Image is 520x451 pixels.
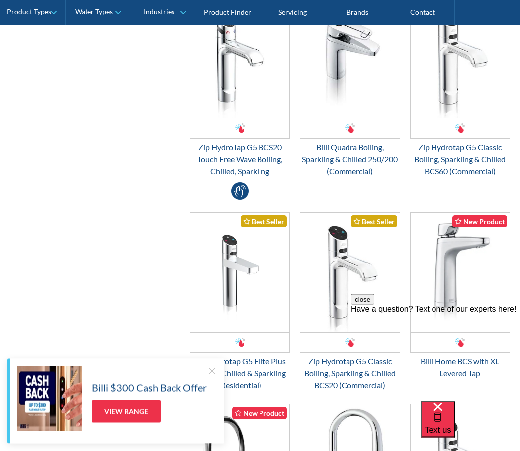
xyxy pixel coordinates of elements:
a: Zip Hydrotap G5 Elite Plus Boiling, Chilled & Sparkling (Residential)Best SellerZip Hydrotap G5 E... [190,213,290,392]
div: Industries [144,8,174,16]
div: Zip Hydrotap G5 Classic Boiling, Sparkling & Chilled BCS20 (Commercial) [300,356,400,392]
img: Zip Hydrotap G5 Elite Plus Boiling, Chilled & Sparkling (Residential) [190,213,289,333]
div: Zip Hydrotap G5 Elite Plus Boiling, Chilled & Sparkling (Residential) [190,356,290,392]
div: Best Seller [241,216,287,228]
img: Zip Hydrotap G5 Classic Boiling, Sparkling & Chilled BCS20 (Commercial) [300,213,399,333]
div: Product Types [7,8,51,16]
img: Billi $300 Cash Back Offer [17,366,82,431]
a: Billi Home BCS with XL Levered TapNew ProductBilli Home BCS with XL Levered Tap [410,213,510,380]
div: New Product [232,407,287,420]
div: Billi Quadra Boiling, Sparkling & Chilled 250/200 (Commercial) [300,142,400,178]
div: Best Seller [351,216,397,228]
iframe: podium webchat widget prompt [351,294,520,414]
iframe: podium webchat widget bubble [421,401,520,451]
h5: Billi $300 Cash Back Offer [92,380,207,395]
div: Zip Hydrotap G5 Classic Boiling, Sparkling & Chilled BCS60 (Commercial) [410,142,510,178]
img: Billi Home BCS with XL Levered Tap [411,213,510,333]
div: New Product [452,216,507,228]
div: Water Types [75,8,113,16]
div: Zip HydroTap G5 BCS20 Touch Free Wave Boiling, Chilled, Sparkling [190,142,290,178]
a: View Range [92,400,161,423]
a: Zip Hydrotap G5 Classic Boiling, Sparkling & Chilled BCS20 (Commercial)Best SellerZip Hydrotap G5... [300,213,400,392]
